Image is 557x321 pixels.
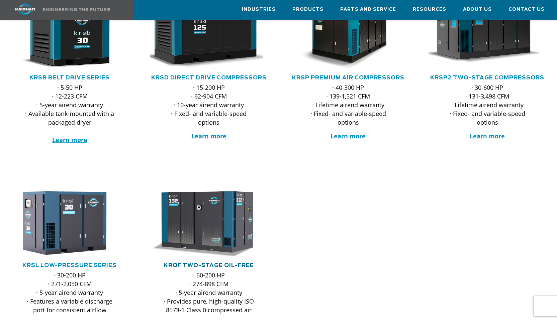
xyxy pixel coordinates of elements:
a: Learn more [331,132,366,140]
span: Products [292,6,323,13]
span: Industries [242,6,276,13]
span: Contact Us [508,6,545,13]
a: Learn more [191,132,226,140]
p: · 15-200 HP · 62-904 CFM · 10-year airend warranty · Fixed- and variable-speed options [163,83,254,127]
div: krof132 [150,189,268,257]
a: Learn more [52,136,87,144]
a: KRSD Direct Drive Compressors [151,75,267,80]
div: krsl30 [11,189,128,257]
a: KRSB Belt Drive Series [29,75,110,80]
a: Products [292,0,323,18]
a: About Us [463,0,492,18]
a: Resources [413,0,446,18]
p: · 30-600 HP · 131-3,498 CFM · Lifetime airend warranty · Fixed- and variable-speed options [442,83,533,127]
a: KRSL Low-Pressure Series [22,263,117,268]
a: Learn more [470,132,505,140]
a: Industries [242,0,276,18]
a: KRSP Premium Air Compressors [292,75,404,80]
a: KRSP2 Two-Stage Compressors [430,75,544,80]
p: · 5-50 HP · 12-223 CFM · 5-year airend warranty · Available tank-mounted with a packaged dryer [24,83,115,144]
p: · 60-200 HP · 274-898 CFM · 5-year airend warranty · Provides pure, high-quality ISO 8573-1 Class... [163,271,254,314]
span: Resources [413,6,446,13]
a: Contact Us [508,0,545,18]
a: Parts and Service [340,0,396,18]
img: krsl30 [6,189,124,257]
p: · 30-200 HP · 271-2,050 CFM · 5-year airend warranty · Features a variable discharge port for con... [24,271,115,314]
p: · 40-300 HP · 139-1,521 CFM · Lifetime airend warranty · Fixed- and variable-speed options [303,83,394,127]
img: krof132 [145,189,263,257]
span: About Us [463,6,492,13]
img: Engineering the future [43,8,110,11]
a: KROF TWO-STAGE OIL-FREE [164,263,254,268]
span: Parts and Service [340,6,396,13]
